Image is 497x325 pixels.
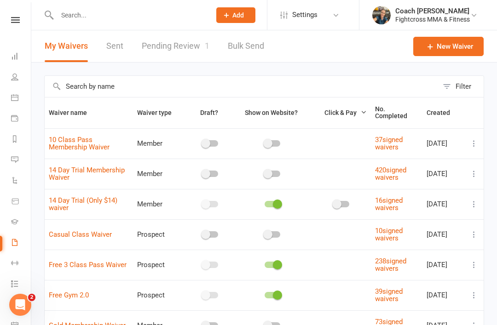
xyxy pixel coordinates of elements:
a: Dashboard [11,47,32,68]
td: Prospect [133,280,188,310]
a: Free 3 Class Pass Waiver [49,261,127,269]
a: 14 Day Trial (Only $14) waiver [49,196,117,212]
button: Waiver name [49,107,97,118]
span: Draft? [200,109,218,116]
th: No. Completed [371,97,422,128]
div: Fightcross MMA & Fitness [395,15,470,23]
span: 2 [28,294,35,301]
a: 39signed waivers [375,287,403,303]
a: Bulk Send [228,30,264,62]
button: My Waivers [45,30,88,62]
td: [DATE] [422,189,464,219]
td: [DATE] [422,159,464,189]
span: Created [427,109,460,116]
button: Draft? [192,107,228,118]
a: Reports [11,130,32,150]
span: Add [232,11,244,19]
a: Free Gym 2.0 [49,291,89,299]
a: 10 Class Pass Membership Waiver [49,136,110,152]
td: Member [133,159,188,189]
div: Coach [PERSON_NAME] [395,7,470,15]
span: Click & Pay [324,109,357,116]
a: Casual Class Waiver [49,230,112,239]
div: Filter [456,81,471,92]
a: 420signed waivers [375,166,406,182]
a: 14 Day Trial Membership Waiver [49,166,125,182]
th: Waiver type [133,97,188,128]
a: People [11,68,32,88]
a: Pending Review1 [142,30,209,62]
td: [DATE] [422,250,464,280]
span: Settings [292,5,318,25]
a: 10signed waivers [375,227,403,243]
span: 1 [205,41,209,51]
button: Show on Website? [237,107,308,118]
input: Search by name [45,76,438,97]
span: Waiver name [49,109,97,116]
td: [DATE] [422,280,464,310]
a: Payments [11,109,32,130]
a: Sent [106,30,123,62]
iframe: Intercom live chat [9,294,31,316]
a: 238signed waivers [375,257,406,273]
a: 37signed waivers [375,136,403,152]
td: Prospect [133,219,188,250]
button: Filter [438,76,484,97]
td: [DATE] [422,128,464,159]
a: Calendar [11,88,32,109]
a: New Waiver [413,37,484,56]
a: Product Sales [11,192,32,212]
span: Show on Website? [245,109,298,116]
td: Prospect [133,250,188,280]
td: Member [133,128,188,159]
img: thumb_image1623694743.png [372,6,391,24]
td: Member [133,189,188,219]
button: Created [427,107,460,118]
button: Add [216,7,255,23]
a: 16signed waivers [375,196,403,212]
td: [DATE] [422,219,464,250]
button: Click & Pay [316,107,367,118]
input: Search... [54,9,204,22]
